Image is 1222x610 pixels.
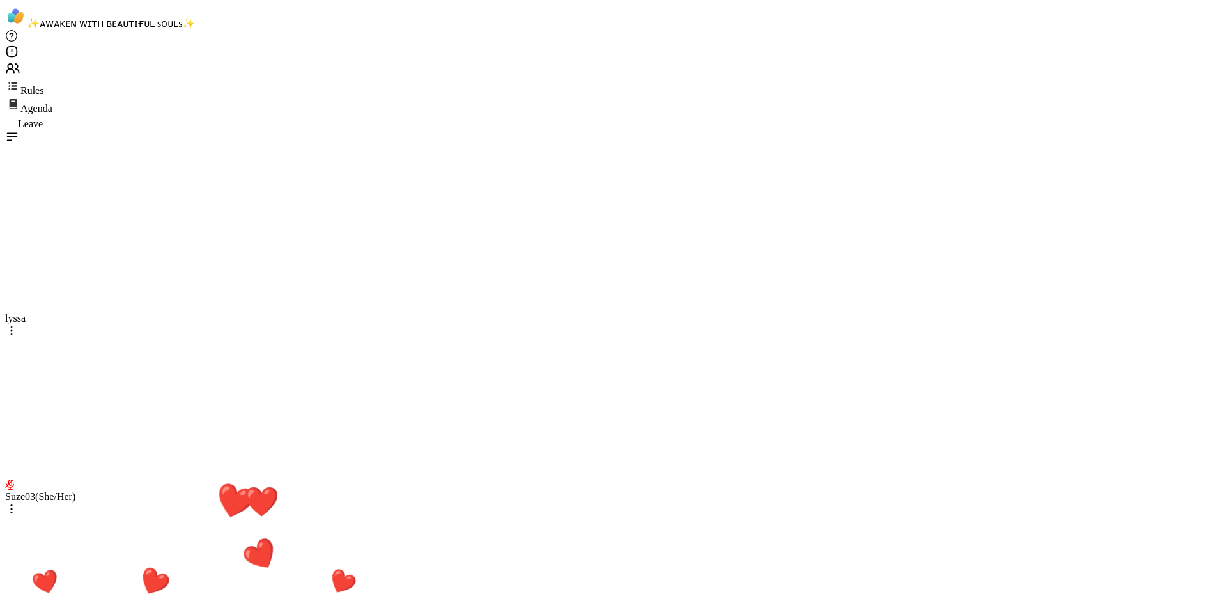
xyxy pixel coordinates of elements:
span: Leave [18,118,43,129]
span: lyssa [5,313,26,324]
button: ❤️ [233,473,290,530]
span: audio-muted [5,480,15,490]
span: Agenda [20,103,52,114]
span: ( She/Her ) [35,491,75,502]
button: ❤️ [19,556,72,609]
span: Suze03 [5,491,35,502]
span: ✨ᴀᴡᴀᴋᴇɴ ᴡɪᴛʜ ʙᴇᴀᴜᴛɪғᴜʟ sᴏᴜʟs✨ [27,18,195,29]
span: Rules [20,85,43,96]
img: ShareWell Logomark [5,5,27,27]
button: ❤️ [224,518,298,593]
